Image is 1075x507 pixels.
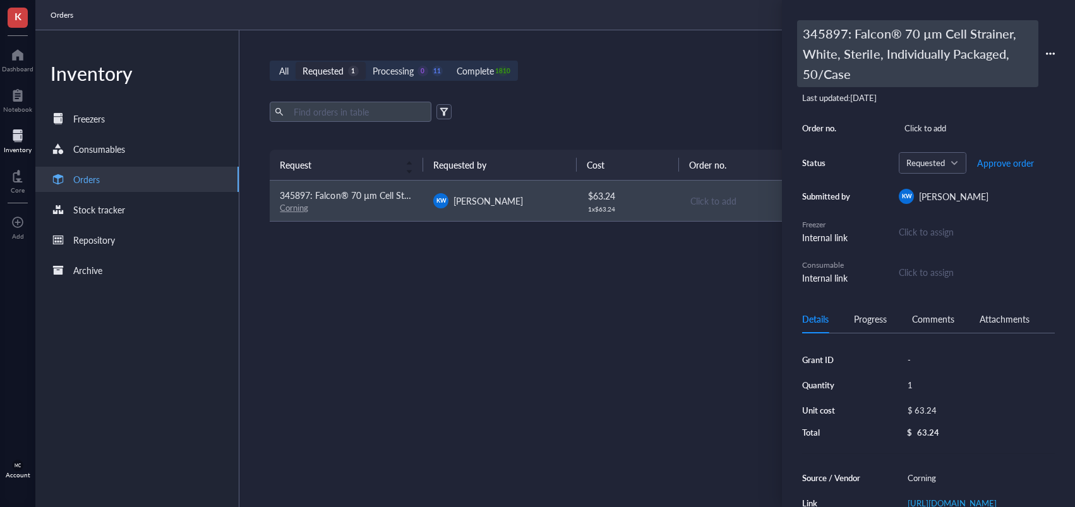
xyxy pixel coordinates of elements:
div: Total [802,427,867,438]
span: KW [436,196,446,205]
a: Inventory [4,126,32,153]
span: K [15,8,21,24]
div: 11 [432,66,443,76]
div: Progress [854,312,887,326]
div: $ [907,427,912,438]
div: Repository [73,233,115,247]
div: Grant ID [802,354,867,366]
a: Orders [51,9,76,21]
div: Corning [902,469,1055,487]
div: All [279,64,289,78]
div: segmented control [270,61,517,81]
span: MC [15,463,21,468]
a: Orders [35,167,239,192]
th: Requested by [423,150,577,180]
div: Submitted by [802,191,853,202]
div: Click to assign [899,265,954,279]
span: [PERSON_NAME] [453,194,523,207]
div: Core [11,186,25,194]
div: Archive [73,263,102,277]
div: Notebook [3,105,32,113]
div: Unit cost [802,405,867,416]
div: $ 63.24 [902,402,1050,419]
div: Status [802,157,853,169]
div: $ 63.24 [588,189,669,203]
div: Orders [73,172,100,186]
div: 1810 [498,66,508,76]
div: 345897: Falcon® 70 µm Cell Strainer, White, Sterile, Individually Packaged, 50/Case [797,20,1038,87]
div: Source / Vendor [802,472,867,484]
a: Dashboard [2,45,33,73]
div: Internal link [802,230,853,244]
div: 1 [902,376,1055,394]
a: Corning [280,201,308,213]
div: Click to add [690,194,822,208]
div: Inventory [4,146,32,153]
a: Notebook [3,85,32,113]
div: Dashboard [2,65,33,73]
span: Request [280,158,398,172]
th: Cost [577,150,679,180]
th: Request [270,150,423,180]
div: Click to assign [899,225,1055,239]
div: Account [6,471,30,479]
input: Find orders in table [289,102,426,121]
span: KW [901,192,911,201]
div: Consumables [73,142,125,156]
div: Internal link [802,271,853,285]
div: Complete [457,64,494,78]
span: 345897: Falcon® 70 µm Cell Strainer, White, Sterile, Individually Packaged, 50/Case [280,189,606,201]
div: Details [802,312,829,326]
div: Click to add [899,119,1055,137]
span: Requested [906,157,956,169]
div: 0 [417,66,428,76]
a: Stock tracker [35,197,239,222]
div: Requested [303,64,344,78]
div: Last updated: [DATE] [802,92,1055,104]
div: - [902,351,1055,369]
a: Core [11,166,25,194]
div: Inventory [35,61,239,86]
div: Stock tracker [73,203,125,217]
div: 1 x $ 63.24 [588,205,669,213]
a: Freezers [35,106,239,131]
div: Freezer [802,219,853,230]
div: Order no. [802,122,853,134]
span: [PERSON_NAME] [919,190,988,203]
th: Order no. [679,150,832,180]
span: Approve order [977,158,1034,168]
a: Repository [35,227,239,253]
div: 1 [348,66,359,76]
div: Processing [373,64,414,78]
div: Consumable [802,259,853,271]
button: Approve order [976,153,1035,173]
div: 63.24 [917,427,939,438]
div: Comments [912,312,954,326]
div: Attachments [980,312,1030,326]
a: Consumables [35,136,239,162]
div: Add [12,232,24,240]
a: Archive [35,258,239,283]
div: Freezers [73,112,105,126]
td: Click to add [679,181,832,222]
div: Quantity [802,379,867,391]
